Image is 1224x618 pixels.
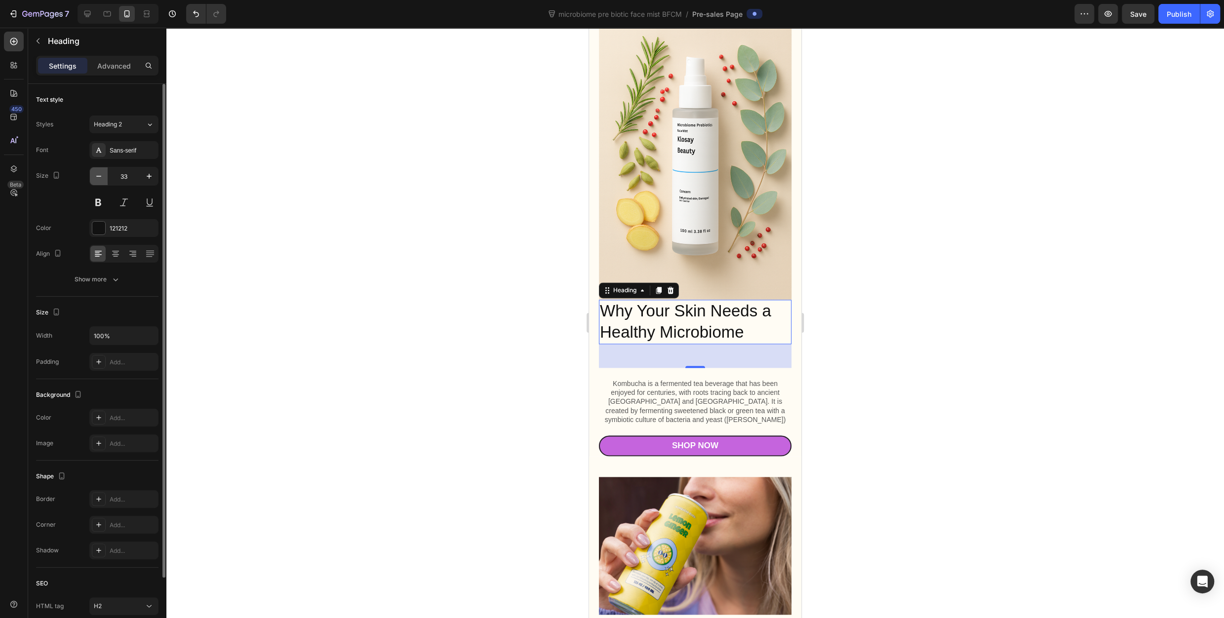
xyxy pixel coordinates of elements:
[110,495,156,504] div: Add...
[94,120,122,129] span: Heading 2
[110,521,156,530] div: Add...
[110,414,156,423] div: Add...
[10,408,202,428] a: Shop Now
[1190,570,1214,593] div: Open Intercom Messenger
[36,439,53,448] div: Image
[36,95,63,104] div: Text style
[36,470,68,483] div: Shape
[692,9,743,19] span: Pre-sales Page
[36,579,48,588] div: SEO
[48,35,155,47] p: Heading
[110,546,156,555] div: Add...
[11,273,201,315] p: Why Your Skin Needs a Healthy Microbiome
[7,181,24,189] div: Beta
[83,413,129,424] div: Shop Now
[110,358,156,367] div: Add...
[22,258,49,267] div: Heading
[94,602,102,610] span: H2
[36,546,59,555] div: Shadow
[10,350,202,397] div: Rich Text Editor. Editing area: main
[110,146,156,155] div: Sans-serif
[65,8,69,20] p: 7
[90,327,158,345] input: Auto
[556,9,684,19] span: microbiome pre biotic face mist BFCM
[589,28,801,618] iframe: Design area
[89,116,158,133] button: Heading 2
[97,61,131,71] p: Advanced
[36,270,158,288] button: Show more
[36,388,84,402] div: Background
[11,351,201,396] p: Kombucha is a fermented tea beverage that has been enjoyed for centuries, with roots tracing back...
[36,495,55,503] div: Border
[36,602,64,611] div: HTML tag
[36,247,64,261] div: Align
[36,413,51,422] div: Color
[10,449,202,587] img: gempages_564717563368440843-42ba797c-300d-4670-82d2-6bb577c330b9.png
[36,331,52,340] div: Width
[186,4,226,24] div: Undo/Redo
[36,224,51,232] div: Color
[110,224,156,233] div: 121212
[110,439,156,448] div: Add...
[1158,4,1200,24] button: Publish
[36,146,48,154] div: Font
[89,597,158,615] button: H2
[1167,9,1191,19] div: Publish
[36,306,62,319] div: Size
[9,105,24,113] div: 450
[36,120,53,129] div: Styles
[75,274,120,284] div: Show more
[1130,10,1146,18] span: Save
[36,520,56,529] div: Corner
[1122,4,1154,24] button: Save
[4,4,74,24] button: 7
[686,9,688,19] span: /
[10,272,202,316] h2: Rich Text Editor. Editing area: main
[36,169,62,183] div: Size
[49,61,77,71] p: Settings
[36,357,59,366] div: Padding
